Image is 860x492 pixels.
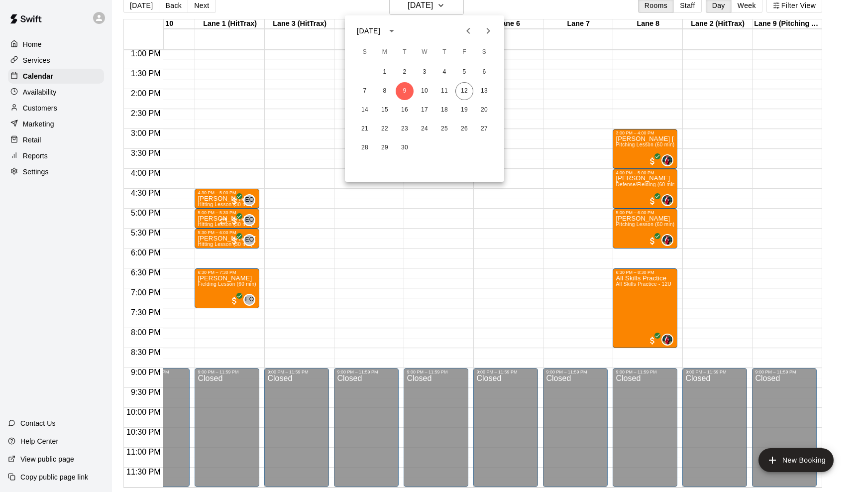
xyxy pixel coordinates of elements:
button: 20 [475,101,493,119]
button: calendar view is open, switch to year view [383,22,400,39]
button: 15 [376,101,394,119]
button: 1 [376,63,394,81]
button: 4 [435,63,453,81]
span: Friday [455,42,473,62]
button: 29 [376,139,394,157]
button: 18 [435,101,453,119]
span: Monday [376,42,394,62]
button: 9 [396,82,414,100]
span: Saturday [475,42,493,62]
button: 3 [416,63,433,81]
button: 23 [396,120,414,138]
button: 16 [396,101,414,119]
button: Previous month [458,21,478,41]
button: 11 [435,82,453,100]
button: 22 [376,120,394,138]
button: 24 [416,120,433,138]
button: 8 [376,82,394,100]
button: 21 [356,120,374,138]
button: Next month [478,21,498,41]
span: Tuesday [396,42,414,62]
button: 10 [416,82,433,100]
button: 14 [356,101,374,119]
button: 28 [356,139,374,157]
span: Thursday [435,42,453,62]
button: 25 [435,120,453,138]
button: 17 [416,101,433,119]
button: 27 [475,120,493,138]
button: 2 [396,63,414,81]
button: 30 [396,139,414,157]
div: [DATE] [357,26,380,36]
button: 19 [455,101,473,119]
button: 7 [356,82,374,100]
span: Wednesday [416,42,433,62]
button: 12 [455,82,473,100]
button: 5 [455,63,473,81]
button: 6 [475,63,493,81]
button: 26 [455,120,473,138]
button: 13 [475,82,493,100]
span: Sunday [356,42,374,62]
